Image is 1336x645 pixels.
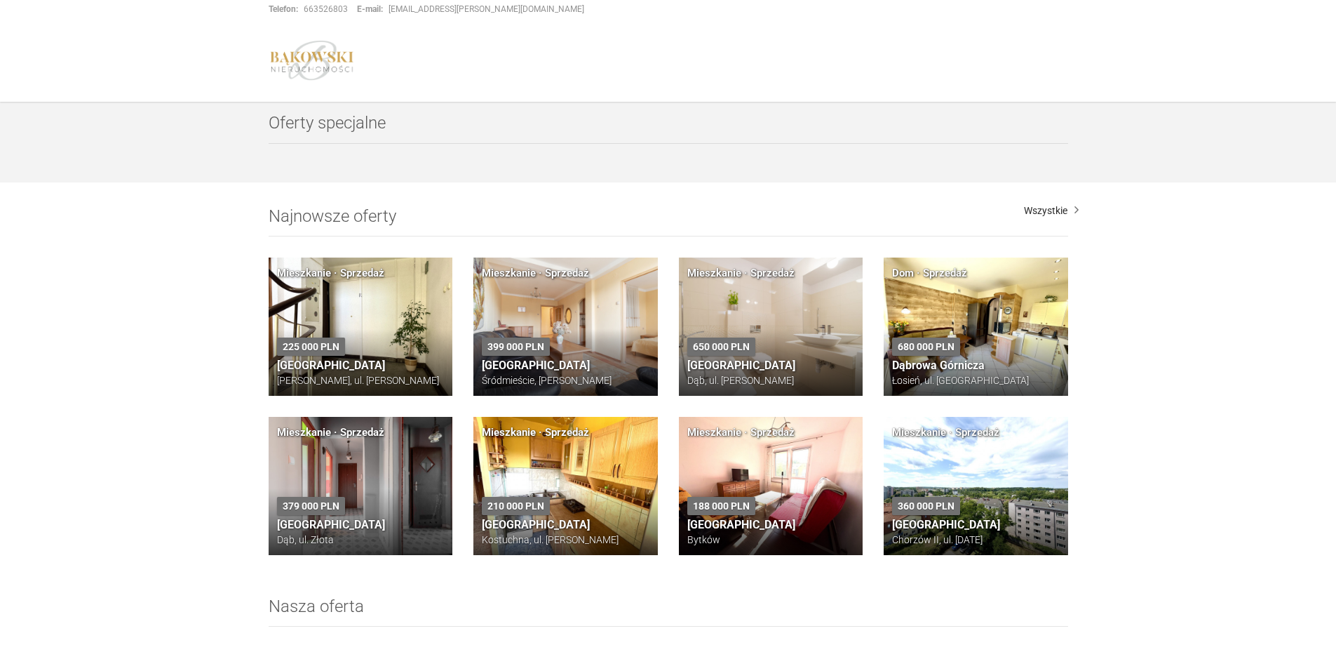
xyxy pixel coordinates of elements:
img: 3 pokoje, 63m2, balkon, Amelung [884,417,1068,555]
div: Mieszkanie · Sprzedaż [482,266,589,281]
h2: Najnowsze oferty [269,207,1068,237]
h2: Oferty specjalne [269,114,1068,143]
h3: [GEOGRAPHIC_DATA] [892,519,1060,531]
h2: Nasza oferta [269,597,1068,627]
img: niezwykły dom, las o powierzchni jednego hektara [884,258,1068,396]
img: logo [269,40,356,81]
div: 379 000 PLN [277,497,345,515]
div: 360 000 PLN [892,497,960,515]
div: 210 000 PLN [482,497,550,515]
a: 2 pokoje, 30 m2, Bytków Mieszkanie · Sprzedaż 188 000 PLN [GEOGRAPHIC_DATA] Bytków [679,417,863,555]
h3: [GEOGRAPHIC_DATA] [687,519,855,531]
div: 680 000 PLN [892,338,960,356]
div: 399 000 PLN [482,338,550,356]
div: Mieszkanie · Sprzedaż [277,266,384,281]
a: niezwykły dom, las o powierzchni jednego hektara Dom · Sprzedaż 680 000 PLN Dąbrowa Górnicza Łosi... [884,258,1068,396]
h3: Dąbrowa Górnicza [892,359,1060,372]
a: 3 pok w bezpośrednim sąsiedztwie Parku Śląskiego Mieszkanie · Sprzedaż 379 000 PLN [GEOGRAPHIC_DA... [269,417,453,555]
a: 663526803 [304,4,348,14]
a: Ustawne do własnej aranżacji w zielonej okolicy Mieszkanie · Sprzedaż 225 000 PLN [GEOGRAPHIC_DAT... [269,258,453,396]
figure: Śródmieście, [PERSON_NAME] [482,373,649,387]
img: 2 pokoje, Dębowe Tarasy, balkon [679,258,863,396]
a: 3 pokoje, 63m2, balkon, Amelung Mieszkanie · Sprzedaż 360 000 PLN [GEOGRAPHIC_DATA] Chorzów II, u... [884,417,1068,555]
a: 2 pokoje, 31m2, balkon Mieszkanie · Sprzedaż 210 000 PLN [GEOGRAPHIC_DATA] Kostuchna, ul. [PERSON... [473,417,658,555]
figure: Chorzów II, ul. [DATE] [892,533,1060,547]
img: Ustawne do własnej aranżacji w zielonej okolicy [269,258,453,396]
div: Dom · Sprzedaż [892,266,967,281]
div: Mieszkanie · Sprzedaż [482,425,589,440]
figure: Kostuchna, ul. [PERSON_NAME] [482,533,649,547]
div: Mieszkanie · Sprzedaż [892,425,999,440]
img: 2 Pok, Ścisłe centrum, Superjednoska [473,258,658,396]
div: Mieszkanie · Sprzedaż [687,266,795,281]
div: 188 000 PLN [687,497,755,515]
div: Mieszkanie · Sprzedaż [687,425,795,440]
div: 225 000 PLN [277,338,345,356]
a: 2 pokoje, Dębowe Tarasy, balkon Mieszkanie · Sprzedaż 650 000 PLN [GEOGRAPHIC_DATA] Dąb, ul. [PER... [679,258,863,396]
figure: Łosień, ul. [GEOGRAPHIC_DATA] [892,373,1060,387]
img: 3 pok w bezpośrednim sąsiedztwie Parku Śląskiego [269,417,453,555]
a: Wszystkie [1024,204,1079,218]
h3: [GEOGRAPHIC_DATA] [482,519,649,531]
a: 2 Pok, Ścisłe centrum, Superjednoska Mieszkanie · Sprzedaż 399 000 PLN [GEOGRAPHIC_DATA] Śródmieś... [473,258,658,396]
strong: Telefon: [269,4,298,14]
strong: E-mail: [357,4,383,14]
h3: [GEOGRAPHIC_DATA] [277,519,445,531]
img: 2 pokoje, 31m2, balkon [473,417,658,555]
a: [EMAIL_ADDRESS][PERSON_NAME][DOMAIN_NAME] [389,4,584,14]
figure: Dąb, ul. [PERSON_NAME] [687,373,855,387]
h3: [GEOGRAPHIC_DATA] [687,359,855,372]
h3: [GEOGRAPHIC_DATA] [482,359,649,372]
h3: [GEOGRAPHIC_DATA] [277,359,445,372]
figure: [PERSON_NAME], ul. [PERSON_NAME] [277,373,445,387]
div: 650 000 PLN [687,338,755,356]
figure: Bytków [687,533,855,547]
div: Mieszkanie · Sprzedaż [277,425,384,440]
figure: Dąb, ul. Złota [277,533,445,547]
img: 2 pokoje, 30 m2, Bytków [679,417,863,555]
